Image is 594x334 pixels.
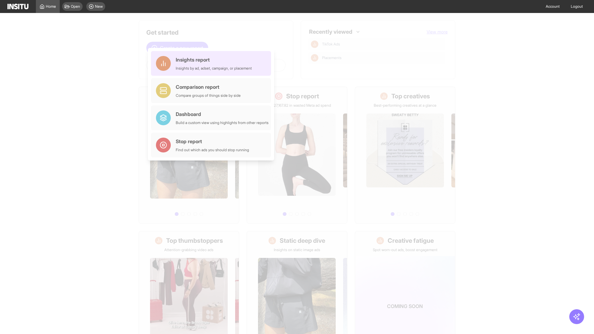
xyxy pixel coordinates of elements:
[176,66,252,71] div: Insights by ad, adset, campaign, or placement
[95,4,103,9] span: New
[46,4,56,9] span: Home
[176,93,241,98] div: Compare groups of things side by side
[176,56,252,63] div: Insights report
[176,148,249,152] div: Find out which ads you should stop running
[71,4,80,9] span: Open
[176,138,249,145] div: Stop report
[176,120,269,125] div: Build a custom view using highlights from other reports
[7,4,28,9] img: Logo
[176,83,241,91] div: Comparison report
[176,110,269,118] div: Dashboard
